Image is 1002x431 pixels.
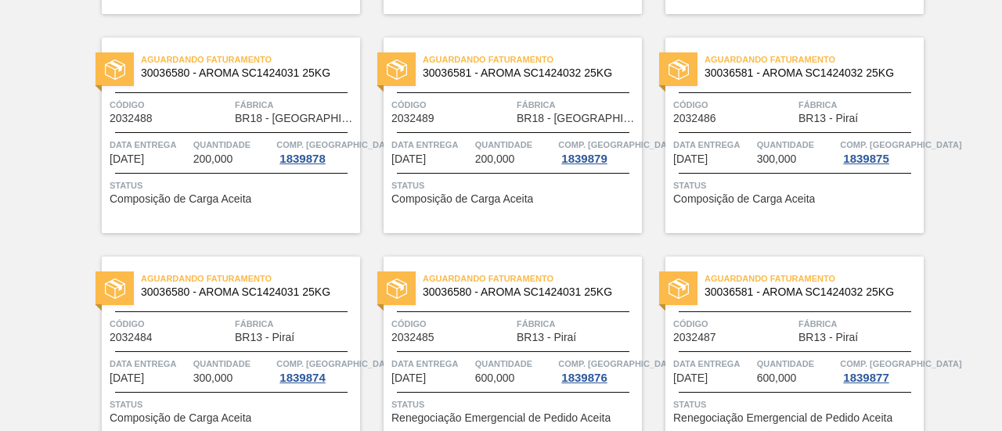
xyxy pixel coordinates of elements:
div: 1839875 [840,153,892,165]
span: Código [110,316,231,332]
span: 600,000 [475,372,515,384]
a: statusAguardando Faturamento30036581 - AROMA SC1424032 25KGCódigo2032489FábricaBR18 - [GEOGRAPHIC... [360,38,642,233]
a: Comp. [GEOGRAPHIC_DATA]1839874 [276,356,356,384]
span: 200,000 [475,153,515,165]
span: Fábrica [798,316,920,332]
img: status [387,59,407,80]
span: 2032488 [110,113,153,124]
span: Composição de Carga Aceita [110,193,251,205]
span: Status [673,178,920,193]
span: Quantidade [757,356,837,372]
span: 200,000 [193,153,233,165]
span: BR13 - Piraí [235,332,294,343]
span: Fábrica [235,97,356,113]
span: Aguardando Faturamento [141,52,360,67]
span: Quantidade [193,137,273,153]
span: 600,000 [757,372,797,384]
span: Código [673,97,795,113]
a: Comp. [GEOGRAPHIC_DATA]1839875 [840,137,920,165]
span: Fábrica [798,97,920,113]
a: Comp. [GEOGRAPHIC_DATA]1839878 [276,137,356,165]
span: Status [391,397,638,412]
span: 300,000 [757,153,797,165]
span: Código [391,316,513,332]
span: 30036581 - AROMA SC1424032 25KG [423,67,629,79]
span: 04/12/2025 [391,372,426,384]
span: BR18 - Pernambuco [517,113,638,124]
span: Status [110,178,356,193]
a: statusAguardando Faturamento30036580 - AROMA SC1424031 25KGCódigo2032488FábricaBR18 - [GEOGRAPHIC... [78,38,360,233]
img: status [669,278,689,299]
span: Código [391,97,513,113]
span: 26/11/2025 [110,372,144,384]
span: Renegociação Emergencial de Pedido Aceita [391,412,611,424]
span: Comp. Carga [276,356,398,372]
span: 26/11/2025 [673,153,708,165]
span: 30036580 - AROMA SC1424031 25KG [141,286,348,298]
span: BR13 - Piraí [517,332,576,343]
span: Quantidade [193,356,273,372]
div: 1839874 [276,372,328,384]
span: Código [110,97,231,113]
span: 2032489 [391,113,434,124]
span: 30036581 - AROMA SC1424032 25KG [705,67,911,79]
a: statusAguardando Faturamento30036581 - AROMA SC1424032 25KGCódigo2032486FábricaBR13 - PiraíData e... [642,38,924,233]
span: Comp. Carga [276,137,398,153]
span: Data entrega [673,356,753,372]
div: 1839877 [840,372,892,384]
span: Status [391,178,638,193]
img: status [669,59,689,80]
span: Status [110,397,356,412]
span: Aguardando Faturamento [705,271,924,286]
span: 2032485 [391,332,434,343]
a: Comp. [GEOGRAPHIC_DATA]1839876 [558,356,638,384]
span: Comp. Carga [558,356,679,372]
span: Composição de Carga Aceita [110,412,251,424]
span: 300,000 [193,372,233,384]
span: 30036580 - AROMA SC1424031 25KG [141,67,348,79]
span: Renegociação Emergencial de Pedido Aceita [673,412,892,424]
span: BR13 - Piraí [798,113,858,124]
span: Quantidade [475,137,555,153]
span: Data entrega [110,137,189,153]
span: Quantidade [475,356,555,372]
div: 1839878 [276,153,328,165]
span: 30036580 - AROMA SC1424031 25KG [423,286,629,298]
span: Comp. Carga [558,137,679,153]
span: Composição de Carga Aceita [391,193,533,205]
span: Composição de Carga Aceita [673,193,815,205]
span: 30036581 - AROMA SC1424032 25KG [705,286,911,298]
span: Data entrega [110,356,189,372]
span: 26/11/2025 [391,153,426,165]
a: Comp. [GEOGRAPHIC_DATA]1839879 [558,137,638,165]
span: 26/11/2025 [110,153,144,165]
span: Data entrega [673,137,753,153]
span: Quantidade [757,137,837,153]
span: Status [673,397,920,412]
img: status [105,278,125,299]
img: status [105,59,125,80]
div: 1839879 [558,153,610,165]
span: 2032486 [673,113,716,124]
span: Aguardando Faturamento [423,52,642,67]
span: Fábrica [517,97,638,113]
div: 1839876 [558,372,610,384]
span: 2032487 [673,332,716,343]
span: Fábrica [235,316,356,332]
a: Comp. [GEOGRAPHIC_DATA]1839877 [840,356,920,384]
span: BR18 - Pernambuco [235,113,356,124]
span: Aguardando Faturamento [141,271,360,286]
img: status [387,278,407,299]
span: 04/12/2025 [673,372,708,384]
span: BR13 - Piraí [798,332,858,343]
span: Comp. Carga [840,137,961,153]
span: Fábrica [517,316,638,332]
span: Aguardando Faturamento [705,52,924,67]
span: Código [673,316,795,332]
span: Comp. Carga [840,356,961,372]
span: 2032484 [110,332,153,343]
span: Data entrega [391,356,471,372]
span: Data entrega [391,137,471,153]
span: Aguardando Faturamento [423,271,642,286]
